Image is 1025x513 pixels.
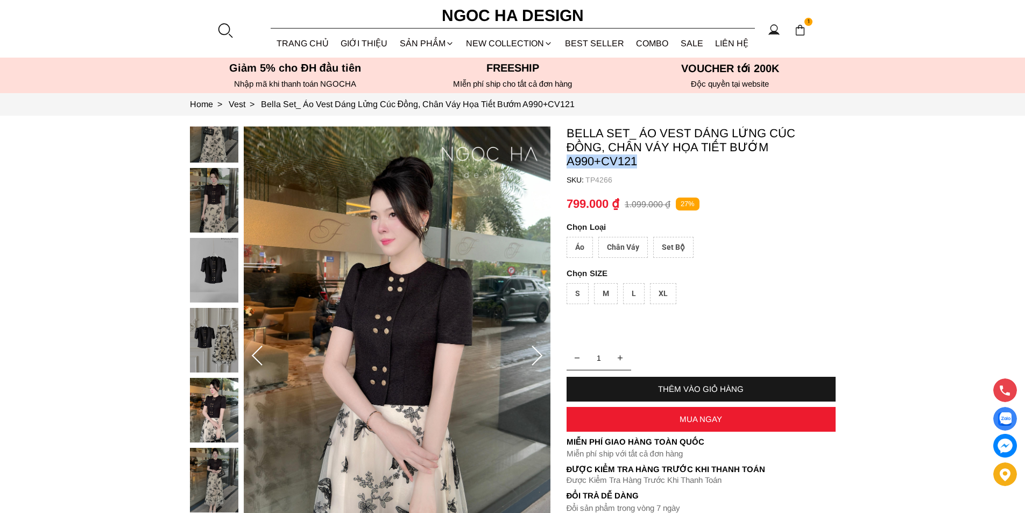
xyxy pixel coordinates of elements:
img: Bella Set_ Áo Vest Dáng Lửng Cúc Đồng, Chân Váy Họa Tiết Bướm A990+CV121_mini_1 [190,168,238,233]
a: messenger [993,434,1017,458]
img: Bella Set_ Áo Vest Dáng Lửng Cúc Đồng, Chân Váy Họa Tiết Bướm A990+CV121_mini_0 [190,98,238,163]
p: Loại [567,222,805,231]
div: Set Bộ [653,237,694,258]
font: Freeship [486,62,539,74]
span: > [213,100,227,109]
div: XL [650,283,676,304]
p: TP4266 [585,175,836,184]
div: M [594,283,618,304]
font: Giảm 5% cho ĐH đầu tiên [229,62,361,74]
font: Đổi sản phẩm trong vòng 7 ngày [567,503,681,512]
img: Bella Set_ Áo Vest Dáng Lửng Cúc Đồng, Chân Váy Họa Tiết Bướm A990+CV121_mini_3 [190,308,238,373]
a: GIỚI THIỆU [335,29,394,58]
div: S [567,283,589,304]
img: Bella Set_ Áo Vest Dáng Lửng Cúc Đồng, Chân Váy Họa Tiết Bướm A990+CV121_mini_4 [190,378,238,442]
p: 799.000 ₫ [567,197,619,211]
a: TRANG CHỦ [271,29,335,58]
span: 1 [804,18,813,26]
p: Được Kiểm Tra Hàng Trước Khi Thanh Toán [567,475,836,485]
a: Ngoc Ha Design [432,3,593,29]
p: Được Kiểm Tra Hàng Trước Khi Thanh Toán [567,465,836,474]
a: BEST SELLER [559,29,631,58]
div: SẢN PHẨM [394,29,461,58]
p: Bella Set_ Áo Vest Dáng Lửng Cúc Đồng, Chân Váy Họa Tiết Bướm A990+CV121 [567,127,836,168]
a: Combo [630,29,675,58]
img: Display image [998,412,1012,426]
img: Bella Set_ Áo Vest Dáng Lửng Cúc Đồng, Chân Váy Họa Tiết Bướm A990+CV121_mini_2 [190,238,238,303]
a: Link to Bella Set_ Áo Vest Dáng Lửng Cúc Đồng, Chân Váy Họa Tiết Bướm A990+CV121 [261,100,575,109]
div: Chân Váy [598,237,648,258]
a: Link to Vest [229,100,261,109]
div: Áo [567,237,593,258]
img: img-CART-ICON-ksit0nf1 [794,24,806,36]
div: L [623,283,645,304]
h6: SKU: [567,175,585,184]
font: Miễn phí giao hàng toàn quốc [567,437,704,446]
div: THÊM VÀO GIỎ HÀNG [567,384,836,393]
input: Quantity input [567,347,631,369]
a: Display image [993,407,1017,431]
a: SALE [675,29,710,58]
div: MUA NGAY [567,414,836,424]
a: Link to Home [190,100,229,109]
p: 1.099.000 ₫ [625,199,670,209]
p: SIZE [567,269,836,278]
h6: Đổi trả dễ dàng [567,491,836,500]
font: Miễn phí ship với tất cả đơn hàng [567,449,683,458]
a: NEW COLLECTION [460,29,559,58]
a: LIÊN HỆ [709,29,755,58]
h6: MIễn phí ship cho tất cả đơn hàng [407,79,618,89]
img: Bella Set_ Áo Vest Dáng Lửng Cúc Đồng, Chân Váy Họa Tiết Bướm A990+CV121_mini_5 [190,448,238,512]
span: > [245,100,259,109]
p: 27% [676,198,699,211]
h5: VOUCHER tới 200K [625,62,836,75]
h6: Độc quyền tại website [625,79,836,89]
font: Nhập mã khi thanh toán NGOCHA [234,79,356,88]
